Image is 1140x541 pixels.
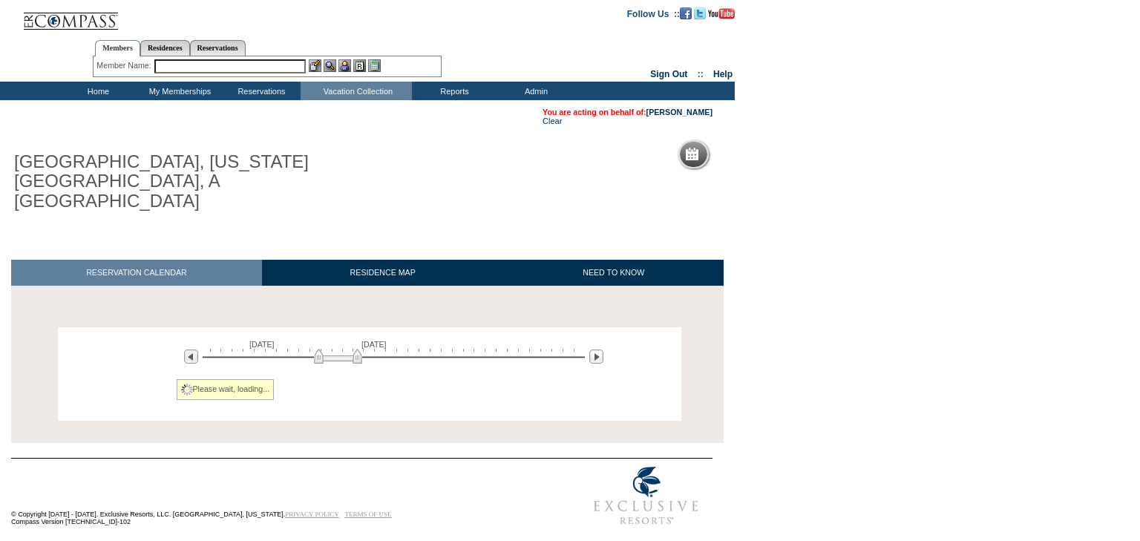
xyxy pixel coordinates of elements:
div: Please wait, loading... [177,379,275,400]
td: Vacation Collection [301,82,412,100]
td: Reports [412,82,494,100]
td: Home [56,82,137,100]
h1: [GEOGRAPHIC_DATA], [US_STATE][GEOGRAPHIC_DATA], A [GEOGRAPHIC_DATA] [11,149,344,214]
img: Exclusive Resorts [580,459,712,533]
h5: Reservation Calendar [704,150,818,160]
span: [DATE] [361,340,387,349]
a: Subscribe to our YouTube Channel [708,8,735,17]
img: Impersonate [338,59,351,72]
img: Subscribe to our YouTube Channel [708,8,735,19]
td: Reservations [219,82,301,100]
img: Reservations [353,59,366,72]
a: Help [713,69,733,79]
a: RESERVATION CALENDAR [11,260,262,286]
td: My Memberships [137,82,219,100]
td: © Copyright [DATE] - [DATE]. Exclusive Resorts, LLC. [GEOGRAPHIC_DATA], [US_STATE]. Compass Versi... [11,459,531,533]
a: Become our fan on Facebook [680,8,692,17]
span: You are acting on behalf of: [543,108,712,117]
img: View [324,59,336,72]
a: [PERSON_NAME] [646,108,712,117]
img: b_calculator.gif [368,59,381,72]
a: Members [95,40,140,56]
a: Residences [140,40,190,56]
a: TERMS OF USE [345,511,392,518]
a: Follow us on Twitter [694,8,706,17]
a: Clear [543,117,562,125]
img: Follow us on Twitter [694,7,706,19]
a: PRIVACY POLICY [285,511,339,518]
span: :: [698,69,704,79]
img: Next [589,350,603,364]
td: Follow Us :: [627,7,680,19]
img: Become our fan on Facebook [680,7,692,19]
a: Reservations [190,40,246,56]
a: NEED TO KNOW [503,260,724,286]
a: RESIDENCE MAP [262,260,504,286]
a: Sign Out [650,69,687,79]
img: spinner2.gif [181,384,193,396]
td: Admin [494,82,575,100]
span: [DATE] [249,340,275,349]
div: Member Name: [96,59,154,72]
img: Previous [184,350,198,364]
img: b_edit.gif [309,59,321,72]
